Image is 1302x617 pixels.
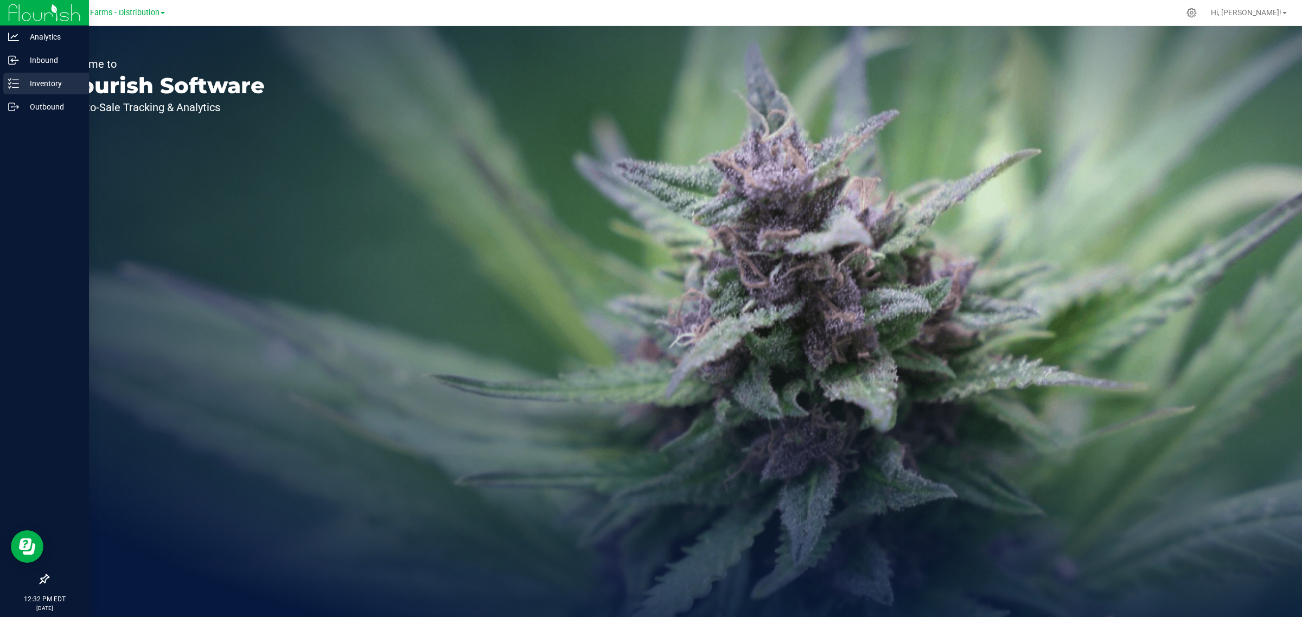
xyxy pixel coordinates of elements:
inline-svg: Inbound [8,55,19,66]
inline-svg: Inventory [8,78,19,89]
div: Manage settings [1185,8,1198,18]
inline-svg: Analytics [8,31,19,42]
p: 12:32 PM EDT [5,594,84,604]
span: Sapphire Farms - Distribution [56,8,159,17]
p: Welcome to [59,59,265,69]
span: Hi, [PERSON_NAME]! [1211,8,1281,17]
p: Outbound [19,100,84,113]
p: Inventory [19,77,84,90]
p: Analytics [19,30,84,43]
p: Inbound [19,54,84,67]
inline-svg: Outbound [8,101,19,112]
p: Flourish Software [59,75,265,97]
p: [DATE] [5,604,84,612]
iframe: Resource center [11,530,43,563]
p: Seed-to-Sale Tracking & Analytics [59,102,265,113]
